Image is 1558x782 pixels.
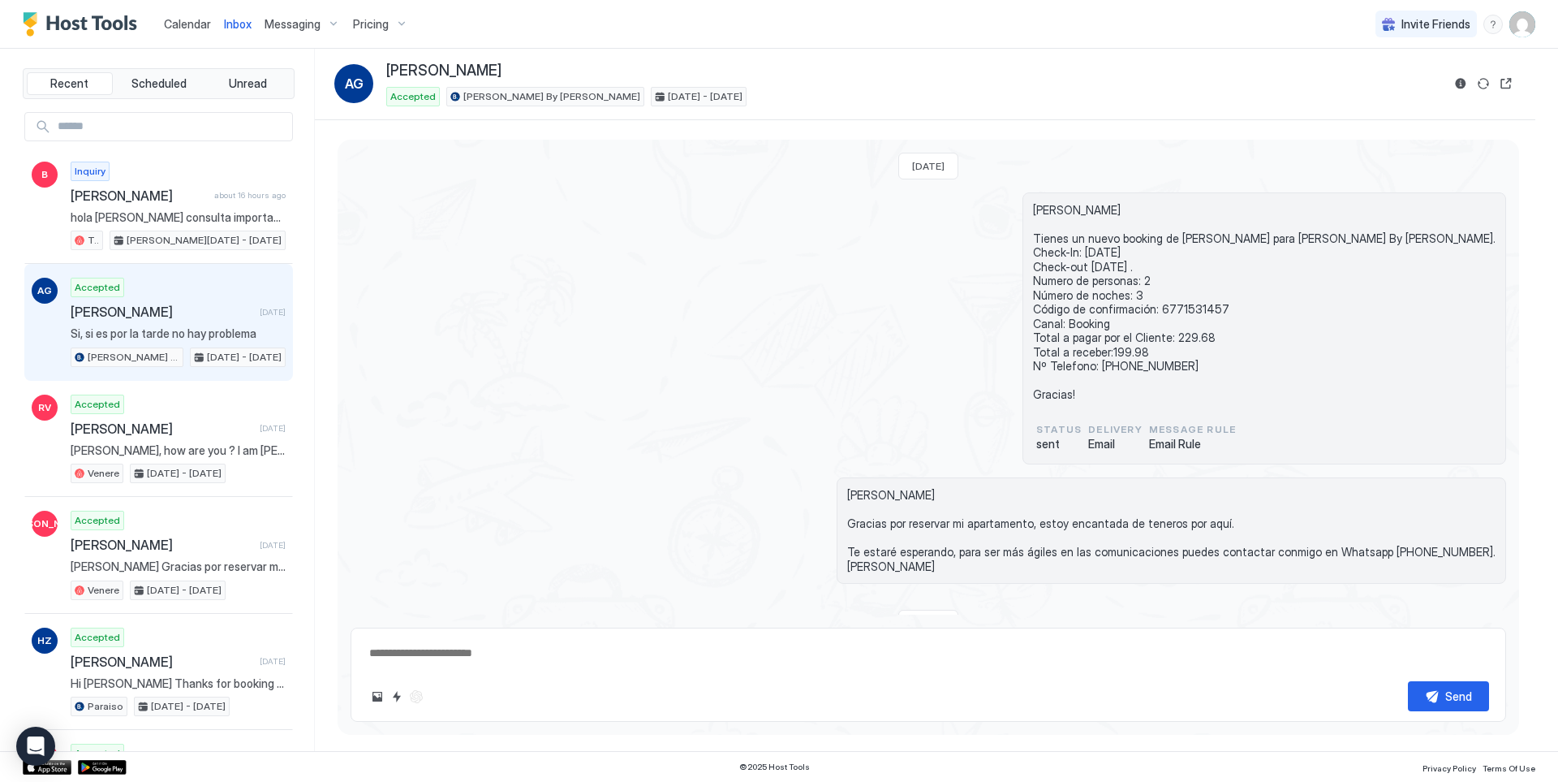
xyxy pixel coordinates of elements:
span: Privacy Policy [1422,763,1476,773]
span: Accepted [75,280,120,295]
span: Email Rule [1149,437,1236,451]
button: Sync reservation [1474,74,1493,93]
div: menu [1483,15,1503,34]
a: Calendar [164,15,211,32]
span: [PERSON_NAME] [71,654,253,670]
span: © 2025 Host Tools [739,762,810,772]
span: RV [38,400,51,415]
span: [PERSON_NAME] Gracias por reservar mi apartamento, estoy encantada de teneros por aquí. Te estaré... [71,559,286,574]
span: AG [37,283,52,298]
a: Inbox [224,15,252,32]
span: Accepted [75,513,120,528]
span: Tamarindo [88,233,99,248]
span: Venere [88,466,119,481]
a: Terms Of Use [1483,758,1535,776]
span: [PERSON_NAME], how are you ? I am [PERSON_NAME] from the [GEOGRAPHIC_DATA] but live now in [PERSO... [71,443,286,458]
span: [PERSON_NAME] Gracias por reservar mi apartamento, estoy encantada de teneros por aquí. Te estaré... [847,488,1496,573]
span: Hi [PERSON_NAME] Thanks for booking my apartment, I'm delighted to have you here. To be more agil... [71,676,286,691]
button: Recent [27,72,113,95]
span: [PERSON_NAME] By [PERSON_NAME] [463,89,640,104]
span: Accepted [75,630,120,645]
span: [DATE] [912,160,945,172]
span: B [41,167,48,182]
span: Recent [50,76,88,91]
span: Inquiry [75,164,105,179]
span: [PERSON_NAME] [386,62,501,80]
span: Calendar [164,17,211,31]
a: Privacy Policy [1422,758,1476,776]
button: Open reservation [1496,74,1516,93]
span: status [1036,422,1082,437]
button: Quick reply [387,687,407,706]
span: [DATE] - [DATE] [668,89,742,104]
div: User profile [1509,11,1535,37]
span: Delivery [1088,422,1143,437]
a: Google Play Store [78,760,127,775]
button: Reservation information [1451,74,1470,93]
span: Si, si es por la tarde no hay problema [71,326,286,341]
span: [PERSON_NAME] Tienes un nuevo booking de [PERSON_NAME] para [PERSON_NAME] By [PERSON_NAME]. Check... [1033,203,1496,402]
span: AG [345,74,364,93]
span: [DATE] [260,540,286,551]
span: [PERSON_NAME] [5,516,85,531]
span: HZ [37,633,52,648]
button: Send [1408,681,1489,711]
span: Accepted [390,89,436,104]
span: Messaging [265,17,321,32]
span: [DATE] - [DATE] [207,350,282,365]
span: Accepted [75,746,120,761]
span: Terms Of Use [1483,763,1535,773]
a: Host Tools Logo [23,12,144,37]
span: Paraiso [88,699,123,714]
span: Message Rule [1149,422,1236,437]
span: [PERSON_NAME] [71,304,253,320]
div: Send [1445,688,1472,705]
span: Inbox [224,17,252,31]
button: Upload image [368,687,387,706]
span: Unread [229,76,267,91]
span: [PERSON_NAME] [71,188,208,204]
button: Scheduled [116,72,202,95]
button: Unread [204,72,291,95]
span: [PERSON_NAME] [71,421,253,437]
span: [DATE] - [DATE] [147,583,222,598]
a: App Store [23,760,71,775]
span: [PERSON_NAME] By [PERSON_NAME] [88,350,179,365]
span: sent [1036,437,1082,451]
span: Venere [88,583,119,598]
span: [PERSON_NAME] [71,537,253,553]
span: Accepted [75,397,120,412]
input: Input Field [51,113,292,140]
span: Invite Friends [1401,17,1470,32]
div: Open Intercom Messenger [16,727,55,766]
span: [DATE] [260,656,286,667]
span: [DATE] - [DATE] [151,699,226,714]
span: [PERSON_NAME][DATE] - [DATE] [127,233,282,248]
span: [DATE] [260,423,286,434]
span: [DATE] - [DATE] [147,466,222,481]
div: tab-group [23,68,295,99]
span: Scheduled [131,76,187,91]
span: Email [1088,437,1143,451]
span: Pricing [353,17,389,32]
span: [DATE] [260,307,286,318]
span: about 16 hours ago [214,190,286,201]
span: hola [PERSON_NAME] consulta importante, hay agua caliente en la ducha ? es clave saber eso para n... [71,210,286,225]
